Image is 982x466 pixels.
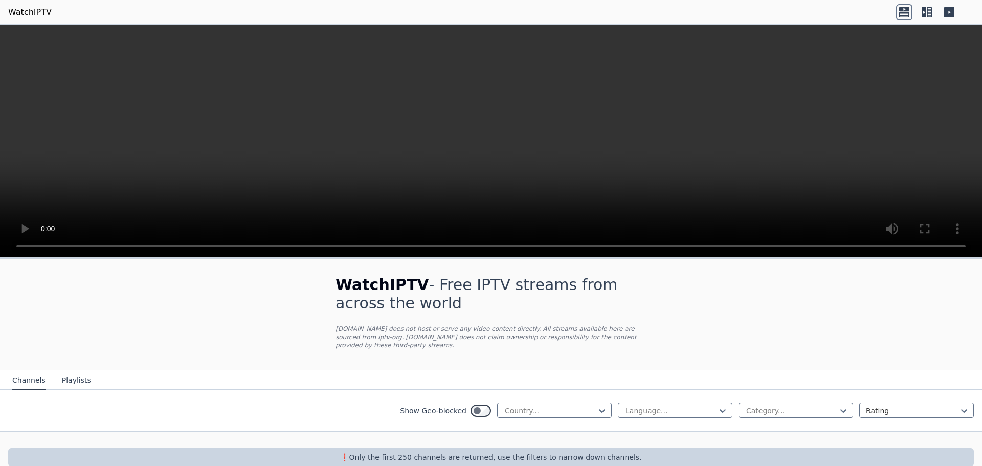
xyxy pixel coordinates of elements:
h1: - Free IPTV streams from across the world [336,276,646,313]
span: WatchIPTV [336,276,429,294]
button: Channels [12,371,46,390]
button: Playlists [62,371,91,390]
a: iptv-org [378,334,402,341]
p: [DOMAIN_NAME] does not host or serve any video content directly. All streams available here are s... [336,325,646,349]
p: ❗️Only the first 250 channels are returned, use the filters to narrow down channels. [12,452,970,462]
label: Show Geo-blocked [400,406,466,416]
a: WatchIPTV [8,6,52,18]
